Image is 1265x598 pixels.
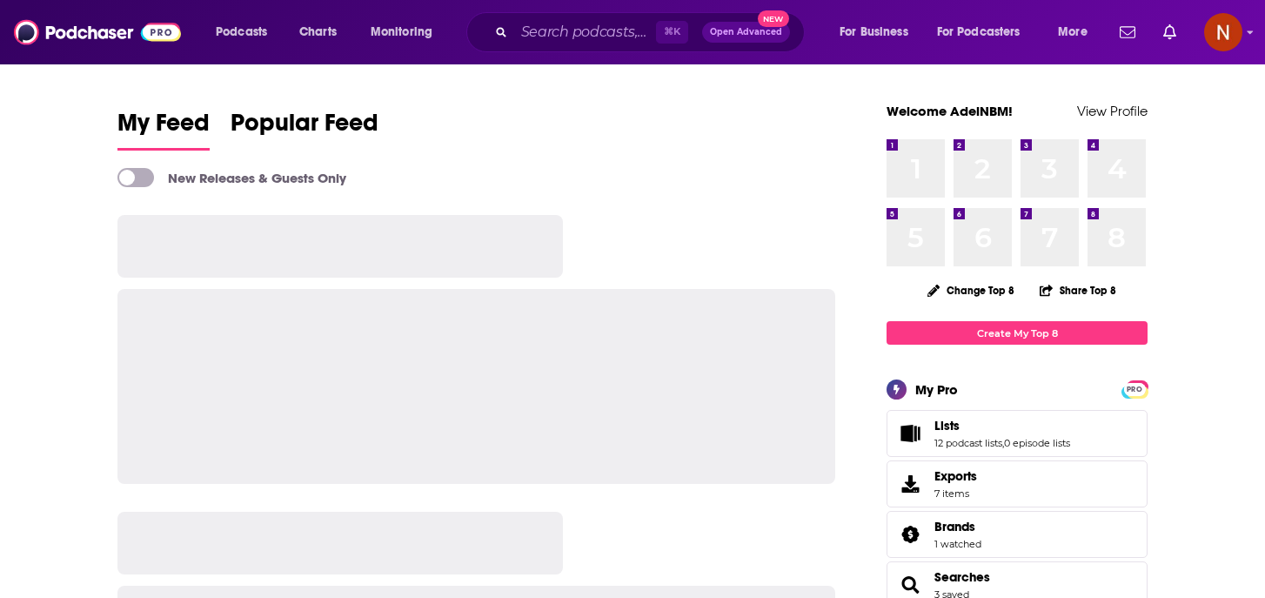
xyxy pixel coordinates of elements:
[1204,13,1242,51] img: User Profile
[934,437,1002,449] a: 12 podcast lists
[758,10,789,27] span: New
[1124,382,1145,395] a: PRO
[299,20,337,44] span: Charts
[117,108,210,151] a: My Feed
[1058,20,1088,44] span: More
[656,21,688,44] span: ⌘ K
[915,381,958,398] div: My Pro
[117,168,346,187] a: New Releases & Guests Only
[1204,13,1242,51] span: Logged in as AdelNBM
[14,16,181,49] img: Podchaser - Follow, Share and Rate Podcasts
[887,321,1148,345] a: Create My Top 8
[483,12,821,52] div: Search podcasts, credits, & more...
[702,22,790,43] button: Open AdvancedNew
[887,460,1148,507] a: Exports
[934,468,977,484] span: Exports
[893,522,927,547] a: Brands
[1004,437,1070,449] a: 0 episode lists
[371,20,432,44] span: Monitoring
[1204,13,1242,51] button: Show profile menu
[1113,17,1142,47] a: Show notifications dropdown
[1046,18,1109,46] button: open menu
[1124,383,1145,396] span: PRO
[934,418,1070,433] a: Lists
[216,20,267,44] span: Podcasts
[117,108,210,148] span: My Feed
[1156,17,1183,47] a: Show notifications dropdown
[934,538,981,550] a: 1 watched
[937,20,1021,44] span: For Podcasters
[934,569,990,585] a: Searches
[1077,103,1148,119] a: View Profile
[1039,273,1117,307] button: Share Top 8
[514,18,656,46] input: Search podcasts, credits, & more...
[887,410,1148,457] span: Lists
[934,519,981,534] a: Brands
[231,108,378,148] span: Popular Feed
[893,472,927,496] span: Exports
[926,18,1046,46] button: open menu
[887,511,1148,558] span: Brands
[710,28,782,37] span: Open Advanced
[934,519,975,534] span: Brands
[1002,437,1004,449] span: ,
[827,18,930,46] button: open menu
[934,418,960,433] span: Lists
[840,20,908,44] span: For Business
[204,18,290,46] button: open menu
[917,279,1025,301] button: Change Top 8
[231,108,378,151] a: Popular Feed
[934,487,977,500] span: 7 items
[887,103,1013,119] a: Welcome AdelNBM!
[893,421,927,446] a: Lists
[358,18,455,46] button: open menu
[893,573,927,597] a: Searches
[288,18,347,46] a: Charts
